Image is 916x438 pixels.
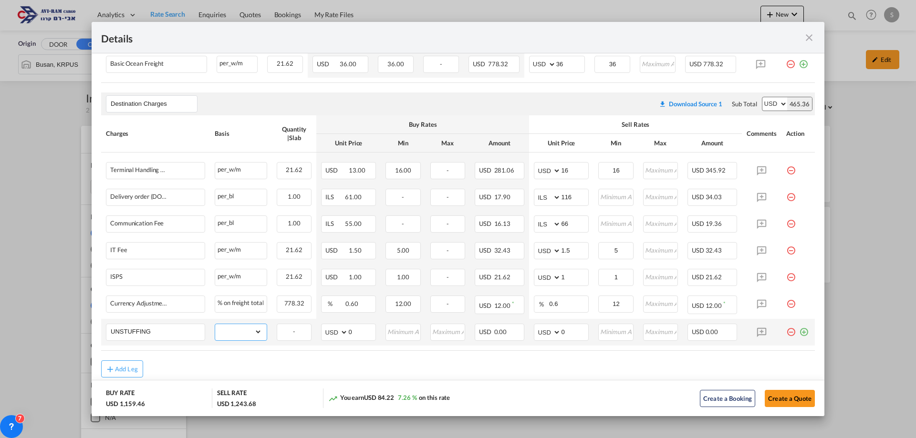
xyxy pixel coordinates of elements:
span: USD [692,193,704,201]
span: 16.13 [494,220,511,227]
div: per_bl [215,216,267,228]
span: % [325,300,344,307]
input: Leg Name [111,97,197,111]
span: USD 84.22 [364,394,394,401]
input: Minimum Amount [386,324,420,338]
th: Min [381,134,425,153]
div: Basis [215,129,267,138]
div: Delivery order (DO Fee) [110,193,167,200]
span: 12.00 [395,300,412,307]
input: Minimum Amount [599,269,633,284]
span: - [440,60,442,68]
span: - [447,300,449,307]
div: Sell Rates [534,120,737,129]
md-icon: icon-minus-circle-outline red-400-fg pt-7 [786,189,796,198]
th: Min [593,134,638,153]
div: Add Leg [115,366,138,372]
md-icon: icon-plus-circle-outline green-400-fg [799,56,808,65]
button: Create a Booking [700,390,755,407]
th: Unit Price [316,134,381,153]
th: Comments [742,115,781,153]
span: 21.62 [286,246,302,254]
th: Amount [470,134,529,153]
div: Terminal Handling Charge - Destination [110,166,167,173]
input: Maximum Amount [644,163,677,177]
input: 16 [561,163,588,177]
input: Maximum Amount [644,189,677,204]
div: SELL RATE [217,388,247,399]
md-icon: icon-minus-circle-outline red-400-fg pt-7 [786,215,796,225]
input: Minimum Amount [599,189,633,204]
span: USD [325,273,347,281]
input: 1 [561,269,588,284]
span: 61.00 [345,193,362,201]
md-icon: icon-download [659,100,666,108]
span: 16.00 [395,166,412,174]
div: USD 1,159.46 [106,399,145,408]
span: - [447,273,449,281]
iframe: Chat [7,388,41,424]
span: - [447,220,449,227]
md-dialog: Port of Loading ... [92,22,824,416]
input: 0 [348,324,375,338]
md-icon: icon-minus-circle-outline red-400-fg pt-7 [786,56,795,65]
span: USD [692,246,704,254]
span: USD [479,193,493,201]
input: Maximum Amount [644,216,677,230]
span: 1.00 [288,193,301,200]
input: 66 [561,216,588,230]
span: USD [479,273,493,281]
span: USD [325,246,347,254]
input: Maximum Amount [644,243,677,257]
span: USD [479,166,493,174]
span: 34.03 [706,193,722,201]
span: 1.00 [288,219,301,227]
div: Buy Rates [321,120,524,129]
div: Sub Total [732,100,757,108]
span: 17.90 [494,193,511,201]
sup: Minimum amount [512,300,514,306]
span: 12.00 [494,302,511,309]
input: Maximum Amount [644,324,677,338]
input: Minimum Amount [599,296,633,310]
input: 0 [561,324,588,338]
span: ILS [325,193,343,201]
div: Download original source rate sheet [659,100,722,108]
input: Minimum Amount [599,216,633,230]
span: USD [473,60,487,68]
span: USD [692,328,704,336]
span: 21.62 [286,273,302,280]
div: ISPS [110,273,123,280]
span: 21.62 [706,273,722,281]
input: 1.5 [561,243,588,257]
span: - [402,220,404,227]
span: 5.00 [397,246,410,254]
span: USD [325,166,347,174]
div: Communication Fee [110,220,164,227]
input: 116 [561,189,588,204]
div: Quantity | Slab [277,125,312,142]
input: Charge Name [111,324,205,338]
span: USD [692,220,704,227]
span: 36.00 [340,60,356,68]
div: Charges [106,129,205,138]
md-icon: icon-plus md-link-fg s20 [105,364,115,374]
span: USD [692,166,704,174]
span: 32.43 [494,246,511,254]
span: 7.26 % [398,394,416,401]
span: 1.00 [349,273,362,281]
span: 13.00 [349,166,365,174]
div: IT Fee [110,246,127,254]
span: 1.50 [349,246,362,254]
md-icon: icon-minus-circle-outline red-400-fg pt-7 [786,162,796,172]
div: per_bl [215,189,267,201]
input: 36 [556,56,584,71]
span: 778.32 [284,299,304,307]
span: 0.00 [706,328,718,336]
input: Maximum Amount [641,56,675,71]
span: ILS [325,220,343,227]
md-icon: icon-plus-circle-outline green-400-fg [799,324,809,333]
input: Minimum Amount [599,243,633,257]
span: USD [692,273,704,281]
sup: Minimum amount [723,300,725,306]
